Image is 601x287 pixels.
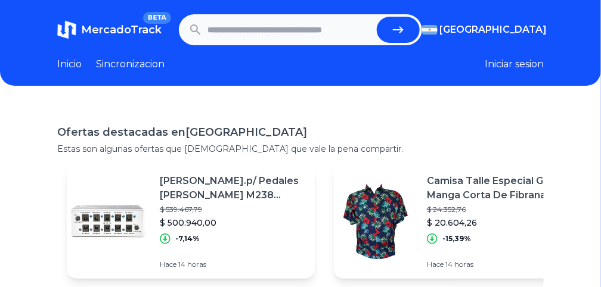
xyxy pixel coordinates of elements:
[427,174,572,202] p: Camisa Talle Especial Grande Manga Corta De Fibrana
[334,164,582,279] a: Featured imageCamisa Talle Especial Grande Manga Corta De Fibrana$ 24.352,76$ 20.604,26-15,39%Hac...
[427,205,572,214] p: $ 24.352,76
[67,180,150,263] img: Featured image
[67,164,315,279] a: Featured image[PERSON_NAME].p/ Pedales [PERSON_NAME] M238 Isobrick Oferta$ 539.467,79$ 500.940,00...
[175,234,200,244] p: -7,14%
[160,174,305,202] p: [PERSON_NAME].p/ Pedales [PERSON_NAME] M238 Isobrick Oferta
[485,57,544,71] button: Iniciar sesion
[143,12,171,24] span: BETA
[334,180,417,263] img: Featured image
[440,23,547,37] span: [GEOGRAPHIC_DATA]
[57,20,162,39] a: MercadoTrackBETA
[81,23,162,36] span: MercadoTrack
[57,124,544,141] h1: Ofertas destacadas en [GEOGRAPHIC_DATA]
[442,234,471,244] p: -15,39%
[427,217,572,229] p: $ 20.604,26
[57,143,544,155] p: Estas son algunas ofertas que [DEMOGRAPHIC_DATA] que vale la pena compartir.
[422,25,438,35] img: Argentina
[422,23,544,37] button: [GEOGRAPHIC_DATA]
[427,260,572,269] p: Hace 14 horas
[96,57,165,71] a: Sincronizacion
[160,260,305,269] p: Hace 14 horas
[57,20,76,39] img: MercadoTrack
[57,57,82,71] a: Inicio
[160,217,305,229] p: $ 500.940,00
[160,205,305,214] p: $ 539.467,79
